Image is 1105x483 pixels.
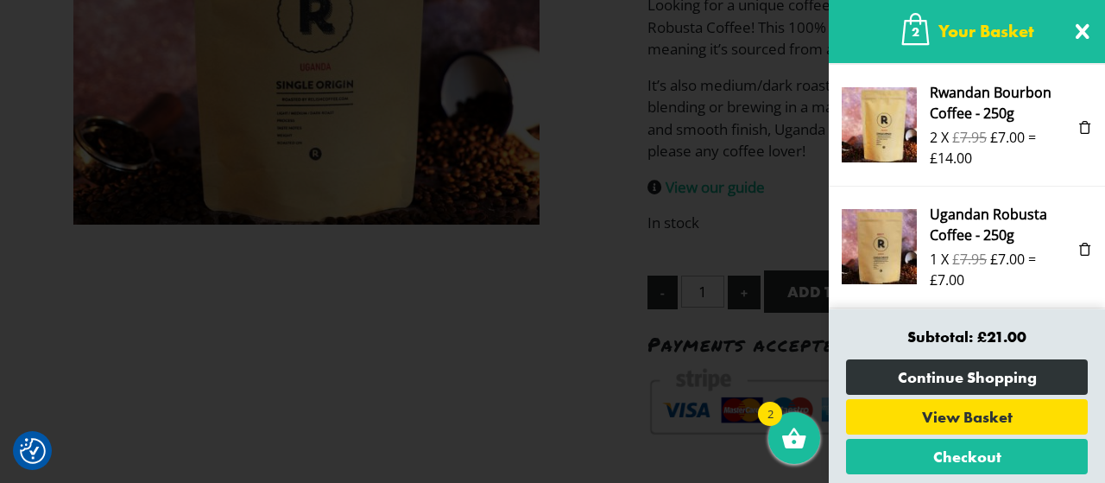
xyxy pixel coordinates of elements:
[952,249,960,270] span: £
[990,127,998,148] span: £
[846,439,1088,474] a: Checkout
[941,127,949,148] span: X
[930,149,972,168] bdi: 14.00
[930,270,964,289] bdi: 7.00
[990,250,1025,269] bdi: 7.00
[952,250,987,269] bdi: 7.95
[941,249,949,270] span: X
[977,327,1026,346] bdi: 21.00
[842,209,917,284] img: Uganda Robusta Single Origin Coffee
[900,13,931,52] span: 2
[930,83,1051,123] a: Rwandan Bourbon Coffee - 250g
[938,18,1034,44] span: Your Basket
[1028,127,1036,148] span: =
[1028,249,1036,270] span: =
[20,438,46,464] img: Revisit consent button
[20,438,46,464] button: Consent Preferences
[846,399,1088,435] a: View Basket
[977,327,987,346] span: £
[990,128,1025,147] bdi: 7.00
[930,270,938,290] span: £
[907,327,977,346] span: Subtotal
[952,128,987,147] bdi: 7.95
[842,87,917,162] img: Rwanda Single Origin Blend
[930,249,938,270] span: 1
[990,249,998,270] span: £
[758,402,782,426] span: 2
[930,148,938,168] span: £
[930,205,1047,245] a: Ugandan Robusta Coffee - 250g
[952,127,960,148] span: £
[930,127,938,148] span: 2
[846,359,1088,395] a: Continue Shopping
